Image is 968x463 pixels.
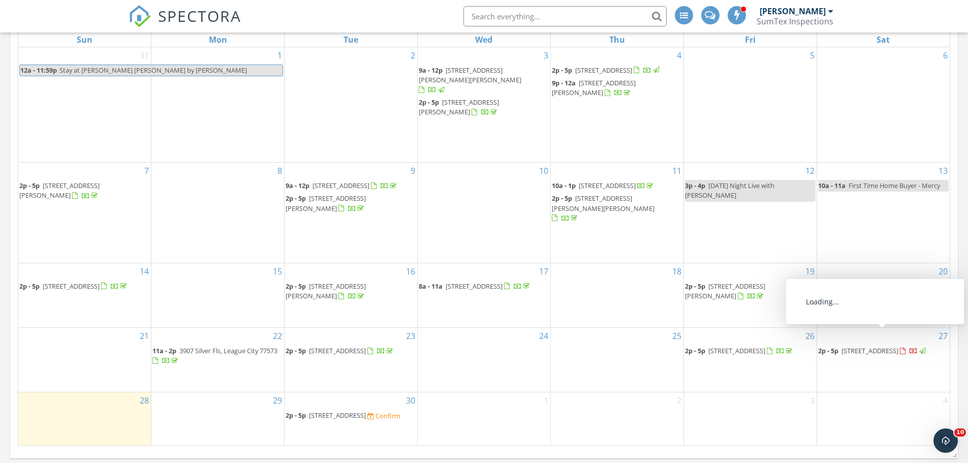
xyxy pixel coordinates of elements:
td: Go to September 12, 2025 [683,163,817,263]
span: [STREET_ADDRESS][PERSON_NAME][PERSON_NAME] [419,66,521,84]
span: 2p - 5p [19,181,40,190]
a: 2p - 5p [STREET_ADDRESS] [286,411,367,420]
a: 2p - 5p [STREET_ADDRESS] [286,346,395,355]
span: 2p - 5p [286,411,306,420]
span: Busy [858,282,872,291]
a: 9p - 12a [STREET_ADDRESS][PERSON_NAME] [552,78,636,97]
td: Go to September 5, 2025 [683,47,817,163]
input: Search everything... [463,6,667,26]
a: 2p - 5p [STREET_ADDRESS][PERSON_NAME] [419,97,549,118]
a: Go to September 25, 2025 [670,328,683,344]
span: [STREET_ADDRESS] [43,282,100,291]
a: Go to September 8, 2025 [275,163,284,179]
span: [STREET_ADDRESS] [841,346,898,355]
a: 2p - 5p [STREET_ADDRESS][PERSON_NAME] [286,193,416,214]
a: Go to September 4, 2025 [675,47,683,64]
td: Go to September 8, 2025 [151,163,285,263]
span: 2p - 5p [286,282,306,291]
a: Go to October 1, 2025 [542,392,550,409]
a: 9a - 12p [STREET_ADDRESS] [286,181,398,190]
a: 2p - 5p [STREET_ADDRESS][PERSON_NAME] [286,194,366,212]
a: 10a - 1p [STREET_ADDRESS] [552,181,655,190]
a: Go to October 3, 2025 [808,392,817,409]
span: First Time Home Buyer - Mercy [849,181,940,190]
td: Go to September 23, 2025 [285,328,418,392]
span: 10a - 1p [552,181,576,190]
span: 2p - 5p [818,346,838,355]
a: Tuesday [341,33,360,47]
span: [STREET_ADDRESS] [708,346,765,355]
td: Go to September 27, 2025 [817,328,950,392]
span: 2p - 5p [685,346,705,355]
td: Go to September 28, 2025 [18,392,151,445]
a: Go to September 3, 2025 [542,47,550,64]
a: Go to September 11, 2025 [670,163,683,179]
td: Go to October 3, 2025 [683,392,817,445]
a: Sunday [75,33,95,47]
a: Saturday [875,33,892,47]
a: Go to September 15, 2025 [271,263,284,280]
td: Go to September 1, 2025 [151,47,285,163]
span: 12a - 11:59p [818,282,855,291]
a: Go to September 21, 2025 [138,328,151,344]
td: Go to September 21, 2025 [18,328,151,392]
td: Go to September 29, 2025 [151,392,285,445]
a: Go to September 10, 2025 [537,163,550,179]
a: 2p - 5p [STREET_ADDRESS] [286,345,416,357]
span: SPECTORA [158,5,241,26]
a: 2p - 5p [STREET_ADDRESS][PERSON_NAME][PERSON_NAME] [552,194,654,222]
a: 2p - 5p [STREET_ADDRESS][PERSON_NAME] [419,98,499,116]
span: 9a - 12p [286,181,309,190]
td: Go to September 2, 2025 [285,47,418,163]
a: 2p - 5p [STREET_ADDRESS][PERSON_NAME] [286,281,416,302]
a: Monday [207,33,229,47]
a: Go to September 5, 2025 [808,47,817,64]
a: 2p - 5p [STREET_ADDRESS][PERSON_NAME] [685,281,816,302]
a: Go to September 18, 2025 [670,263,683,280]
a: Go to September 17, 2025 [537,263,550,280]
a: 2p - 5p [STREET_ADDRESS] [818,345,949,357]
span: [STREET_ADDRESS] [579,181,636,190]
span: 10a - 11a [818,181,846,190]
a: 2p - 5p [STREET_ADDRESS][PERSON_NAME][PERSON_NAME] [552,193,682,225]
a: Go to October 4, 2025 [941,392,950,409]
a: 2p - 5p [STREET_ADDRESS][PERSON_NAME] [685,282,765,300]
span: 3907 Silver Fls, League City 77573 [179,346,277,355]
td: Go to October 4, 2025 [817,392,950,445]
span: 2p - 5p [286,194,306,203]
a: 9a - 12p [STREET_ADDRESS] [286,180,416,192]
span: [STREET_ADDRESS] [313,181,369,190]
a: Go to September 26, 2025 [803,328,817,344]
a: Confirm [367,411,400,421]
a: Go to September 2, 2025 [409,47,417,64]
span: [STREET_ADDRESS] [575,66,632,75]
span: [STREET_ADDRESS][PERSON_NAME] [419,98,499,116]
td: Go to September 30, 2025 [285,392,418,445]
a: Go to September 19, 2025 [803,263,817,280]
a: Go to September 9, 2025 [409,163,417,179]
a: Go to September 24, 2025 [537,328,550,344]
a: 9a - 12p [STREET_ADDRESS][PERSON_NAME][PERSON_NAME] [419,65,549,97]
a: Go to August 31, 2025 [138,47,151,64]
span: 8a - 11a [419,282,443,291]
span: 10 [954,428,966,437]
a: Thursday [607,33,627,47]
a: Go to September 22, 2025 [271,328,284,344]
span: 2p - 5p [552,66,572,75]
span: 9a - 12p [419,66,443,75]
a: 2p - 5p [STREET_ADDRESS] [19,281,150,293]
span: [STREET_ADDRESS] [309,346,366,355]
a: Go to September 28, 2025 [138,392,151,409]
a: 2p - 5p [STREET_ADDRESS] [818,346,927,355]
td: Go to September 7, 2025 [18,163,151,263]
td: Go to September 15, 2025 [151,263,285,327]
td: Go to September 4, 2025 [550,47,683,163]
a: 2p - 5p [STREET_ADDRESS] [552,66,661,75]
td: Go to September 13, 2025 [817,163,950,263]
td: Go to September 22, 2025 [151,328,285,392]
span: [DATE] Night Live with [PERSON_NAME] [685,181,774,200]
a: 8a - 11a [STREET_ADDRESS] [419,282,532,291]
a: 2p - 5p [STREET_ADDRESS][PERSON_NAME] [19,180,150,202]
a: Go to September 29, 2025 [271,392,284,409]
a: Go to September 14, 2025 [138,263,151,280]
